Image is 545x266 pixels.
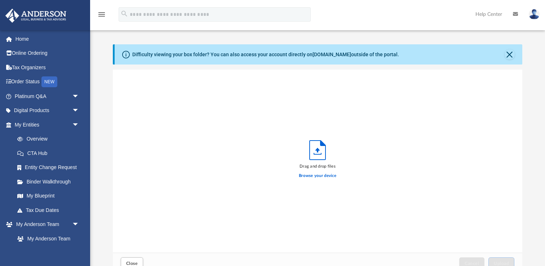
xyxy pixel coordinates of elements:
[5,46,90,61] a: Online Ordering
[10,132,90,146] a: Overview
[10,160,90,175] a: Entity Change Request
[41,76,57,87] div: NEW
[10,146,90,160] a: CTA Hub
[72,118,87,132] span: arrow_drop_down
[10,231,83,246] a: My Anderson Team
[126,261,138,266] span: Close
[5,60,90,75] a: Tax Organizers
[313,52,351,57] a: [DOMAIN_NAME]
[5,118,90,132] a: My Entitiesarrow_drop_down
[5,32,90,46] a: Home
[494,261,509,266] span: Upload
[3,9,68,23] img: Anderson Advisors Platinum Portal
[529,9,540,19] img: User Pic
[465,261,479,266] span: Cancel
[5,217,87,232] a: My Anderson Teamarrow_drop_down
[299,173,336,179] label: Browse your device
[5,75,90,89] a: Order StatusNEW
[10,189,87,203] a: My Blueprint
[97,10,106,19] i: menu
[10,174,90,189] a: Binder Walkthrough
[97,14,106,19] a: menu
[299,163,336,170] div: Drag and drop files
[72,89,87,104] span: arrow_drop_down
[5,89,90,103] a: Platinum Q&Aarrow_drop_down
[132,51,399,58] div: Difficulty viewing your box folder? You can also access your account directly on outside of the p...
[120,10,128,18] i: search
[505,49,515,59] button: Close
[5,103,90,118] a: Digital Productsarrow_drop_down
[72,103,87,118] span: arrow_drop_down
[10,203,90,217] a: Tax Due Dates
[72,217,87,232] span: arrow_drop_down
